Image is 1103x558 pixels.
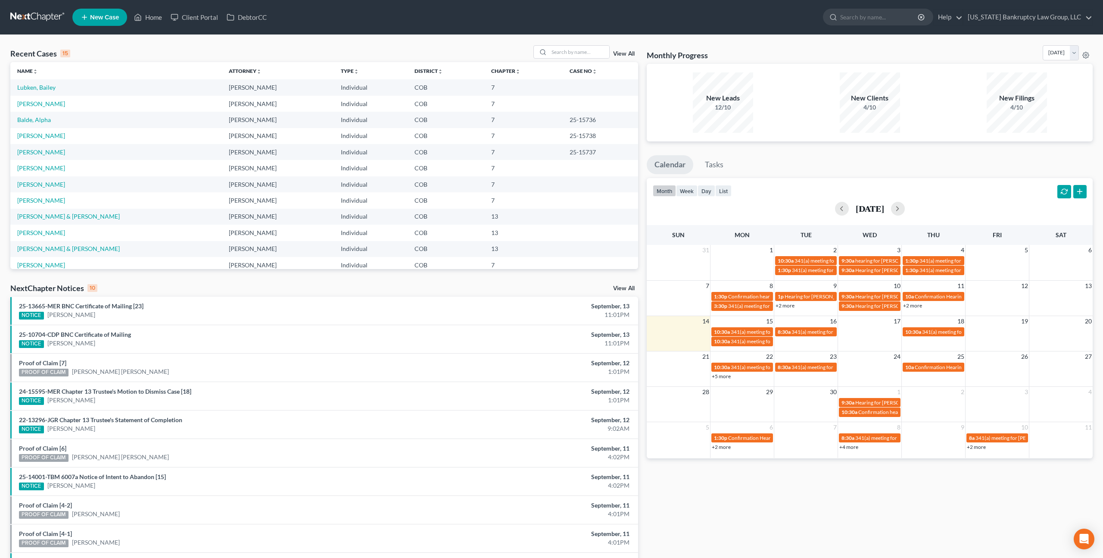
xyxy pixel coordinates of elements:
[570,68,597,74] a: Case Nounfold_more
[957,281,965,291] span: 11
[432,310,629,319] div: 11:01PM
[432,396,629,404] div: 1:01PM
[957,351,965,362] span: 25
[905,267,919,273] span: 1:30p
[731,329,860,335] span: 341(a) meeting for [PERSON_NAME] & [PERSON_NAME]
[919,257,1003,264] span: 341(a) meeting for [PERSON_NAME]
[765,387,774,397] span: 29
[408,209,484,225] td: COB
[19,369,69,376] div: PROOF OF CLAIM
[714,329,730,335] span: 10:30a
[701,316,710,326] span: 14
[1024,245,1029,255] span: 5
[1084,422,1093,433] span: 11
[19,426,44,433] div: NOTICE
[222,79,334,95] td: [PERSON_NAME]
[432,538,629,547] div: 4:01PM
[17,164,65,172] a: [PERSON_NAME]
[17,148,65,156] a: [PERSON_NAME]
[222,257,334,273] td: [PERSON_NAME]
[778,364,791,370] span: 8:30a
[855,435,984,441] span: 341(a) meeting for [PERSON_NAME] & [PERSON_NAME]
[795,257,878,264] span: 341(a) meeting for [PERSON_NAME]
[840,103,900,112] div: 4/10
[697,155,731,174] a: Tasks
[896,245,901,255] span: 3
[414,68,443,74] a: Districtunfold_more
[893,351,901,362] span: 24
[792,267,875,273] span: 341(a) meeting for [PERSON_NAME]
[855,257,967,264] span: hearing for [PERSON_NAME] & [PERSON_NAME]
[735,231,750,238] span: Mon
[484,192,563,208] td: 7
[432,367,629,376] div: 1:01PM
[334,209,408,225] td: Individual
[728,293,826,300] span: Confirmation hearing for [PERSON_NAME]
[672,231,685,238] span: Sun
[778,329,791,335] span: 8:30a
[905,364,914,370] span: 10a
[1024,387,1029,397] span: 3
[484,209,563,225] td: 13
[334,79,408,95] td: Individual
[714,293,727,300] span: 1:30p
[841,293,854,300] span: 9:30a
[791,364,890,370] span: 341(a) meeting for Trinity [PERSON_NAME]
[934,9,963,25] a: Help
[47,396,95,404] a: [PERSON_NAME]
[432,530,629,538] div: September, 11
[222,241,334,257] td: [PERSON_NAME]
[705,422,710,433] span: 5
[72,510,120,518] a: [PERSON_NAME]
[484,241,563,257] td: 13
[130,9,166,25] a: Home
[19,445,66,452] a: Proof of Claim [6]
[613,285,635,292] a: View All
[17,213,120,220] a: [PERSON_NAME] & [PERSON_NAME]
[408,192,484,208] td: COB
[841,399,854,406] span: 9:30a
[341,68,359,74] a: Typeunfold_more
[728,303,857,309] span: 341(a) meeting for [PERSON_NAME] & [PERSON_NAME]
[334,192,408,208] td: Individual
[905,329,921,335] span: 10:30a
[905,293,914,300] span: 10a
[334,160,408,176] td: Individual
[676,185,698,197] button: week
[785,293,852,300] span: Hearing for [PERSON_NAME]
[1020,351,1029,362] span: 26
[922,329,1005,335] span: 341(a) meeting for [PERSON_NAME]
[701,387,710,397] span: 28
[484,79,563,95] td: 7
[960,422,965,433] span: 9
[47,310,95,319] a: [PERSON_NAME]
[484,144,563,160] td: 7
[19,539,69,547] div: PROOF OF CLAIM
[19,483,44,490] div: NOTICE
[408,225,484,241] td: COB
[484,128,563,144] td: 7
[432,330,629,339] div: September, 13
[858,409,956,415] span: Confirmation hearing for [PERSON_NAME]
[832,422,838,433] span: 7
[17,197,65,204] a: [PERSON_NAME]
[714,435,727,441] span: 1:30p
[222,192,334,208] td: [PERSON_NAME]
[1056,231,1066,238] span: Sat
[919,267,1003,273] span: 341(a) meeting for [PERSON_NAME]
[698,185,715,197] button: day
[432,387,629,396] div: September, 12
[491,68,520,74] a: Chapterunfold_more
[731,364,814,370] span: 341(a) meeting for [PERSON_NAME]
[17,181,65,188] a: [PERSON_NAME]
[903,302,922,309] a: +2 more
[166,9,222,25] a: Client Portal
[769,422,774,433] span: 6
[354,69,359,74] i: unfold_more
[222,160,334,176] td: [PERSON_NAME]
[855,303,922,309] span: Hearing for [PERSON_NAME]
[47,424,95,433] a: [PERSON_NAME]
[647,155,693,174] a: Calendar
[10,283,97,293] div: NextChapter Notices
[801,231,812,238] span: Tue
